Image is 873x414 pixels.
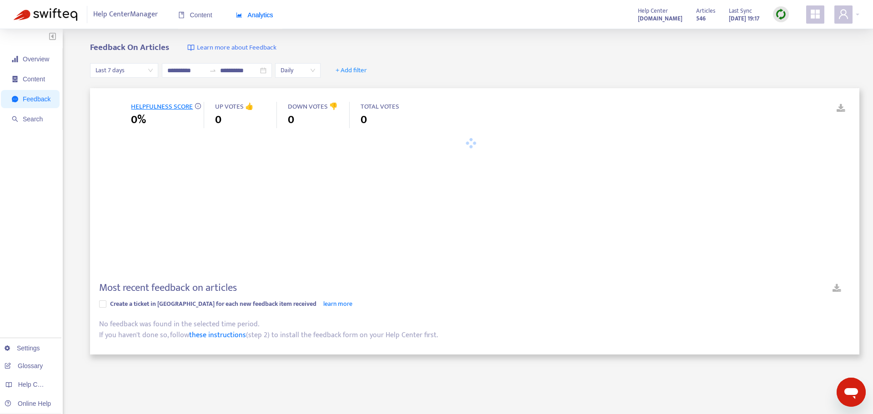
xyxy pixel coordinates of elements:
img: sync.dc5367851b00ba804db3.png [775,9,787,20]
span: Articles [696,6,715,16]
span: area-chart [236,12,242,18]
strong: 546 [696,14,706,24]
img: Swifteq [14,8,77,21]
strong: [DOMAIN_NAME] [638,14,682,24]
a: [DOMAIN_NAME] [638,13,682,24]
iframe: Button to launch messaging window [837,378,866,407]
span: Last Sync [729,6,752,16]
span: user [838,9,849,20]
span: Content [178,11,212,19]
span: Help Center [638,6,668,16]
strong: [DATE] 19:17 [729,14,759,24]
span: appstore [810,9,821,20]
span: Analytics [236,11,273,19]
span: Help Center Manager [93,6,158,23]
span: book [178,12,185,18]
